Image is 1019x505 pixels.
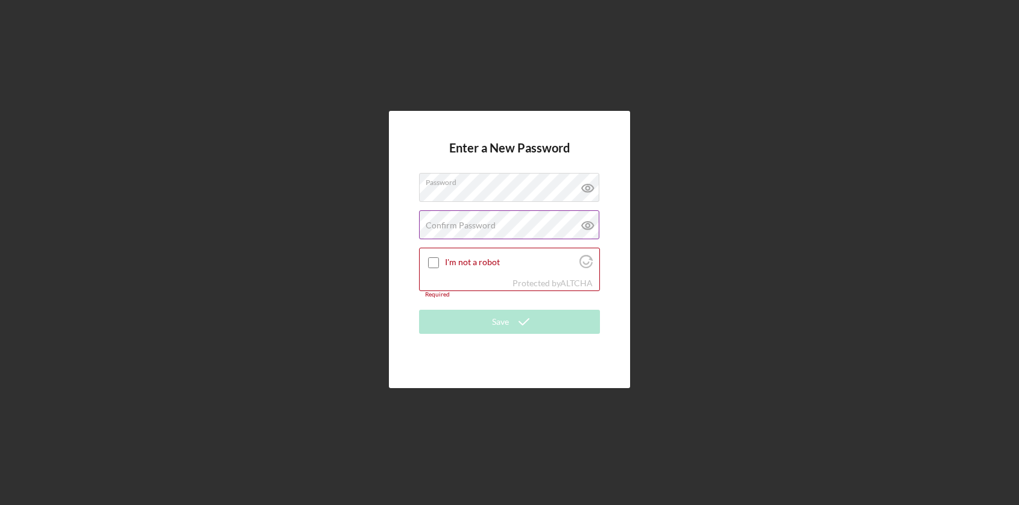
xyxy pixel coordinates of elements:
[426,221,496,230] label: Confirm Password
[492,310,509,334] div: Save
[419,310,600,334] button: Save
[426,174,599,187] label: Password
[560,278,593,288] a: Visit Altcha.org
[579,260,593,270] a: Visit Altcha.org
[419,291,600,298] div: Required
[445,257,576,267] label: I'm not a robot
[449,141,570,173] h4: Enter a New Password
[513,278,593,288] div: Protected by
